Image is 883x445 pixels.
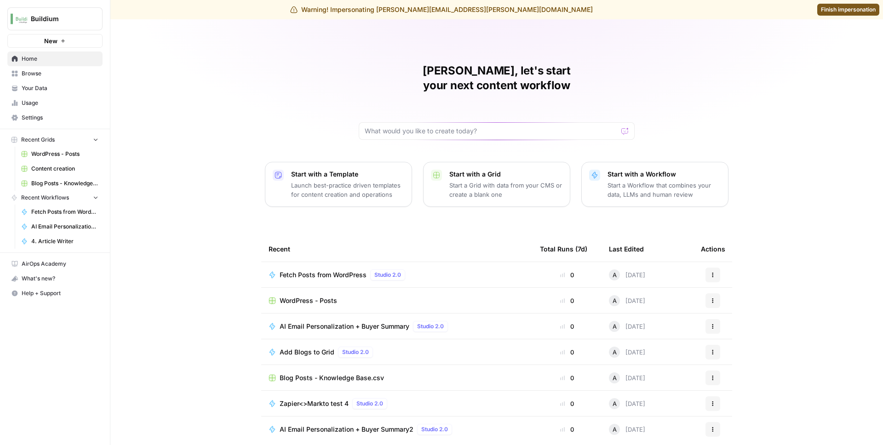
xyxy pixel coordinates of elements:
[613,399,617,408] span: A
[280,270,367,280] span: Fetch Posts from WordPress
[17,205,103,219] a: Fetch Posts from WordPress
[269,373,525,382] a: Blog Posts - Knowledge Base.csv
[269,296,525,305] a: WordPress - Posts
[291,181,404,199] p: Launch best-practice driven templates for content creation and operations
[7,271,103,286] button: What's new?
[449,170,562,179] p: Start with a Grid
[280,399,349,408] span: Zapier<>Markto test 4
[22,289,98,297] span: Help + Support
[31,14,86,23] span: Buildium
[291,170,404,179] p: Start with a Template
[613,348,617,357] span: A
[374,271,401,279] span: Studio 2.0
[22,99,98,107] span: Usage
[22,260,98,268] span: AirOps Academy
[269,424,525,435] a: AI Email Personalization + Buyer Summary2Studio 2.0
[609,269,645,280] div: [DATE]
[821,6,876,14] span: Finish impersonation
[540,348,594,357] div: 0
[31,179,98,188] span: Blog Posts - Knowledge Base.csv
[609,236,644,262] div: Last Edited
[421,425,448,434] span: Studio 2.0
[21,136,55,144] span: Recent Grids
[701,236,725,262] div: Actions
[8,272,102,285] div: What's new?
[280,425,413,434] span: AI Email Personalization + Buyer Summary2
[7,191,103,205] button: Recent Workflows
[609,398,645,409] div: [DATE]
[540,236,587,262] div: Total Runs (7d)
[359,63,635,93] h1: [PERSON_NAME], let's start your next content workflow
[269,347,525,358] a: Add Blogs to GridStudio 2.0
[609,321,645,332] div: [DATE]
[269,269,525,280] a: Fetch Posts from WordPressStudio 2.0
[269,398,525,409] a: Zapier<>Markto test 4Studio 2.0
[280,373,384,382] span: Blog Posts - Knowledge Base.csv
[269,236,525,262] div: Recent
[7,286,103,301] button: Help + Support
[609,347,645,358] div: [DATE]
[17,147,103,161] a: WordPress - Posts
[11,11,27,27] img: Buildium Logo
[817,4,879,16] a: Finish impersonation
[280,322,409,331] span: AI Email Personalization + Buyer Summary
[31,222,98,231] span: AI Email Personalization + Buyer Summary
[31,150,98,158] span: WordPress - Posts
[365,126,618,136] input: What would you like to create today?
[540,322,594,331] div: 0
[280,296,337,305] span: WordPress - Posts
[7,34,103,48] button: New
[581,162,728,207] button: Start with a WorkflowStart a Workflow that combines your data, LLMs and human review
[21,194,69,202] span: Recent Workflows
[31,208,98,216] span: Fetch Posts from WordPress
[609,424,645,435] div: [DATE]
[17,234,103,249] a: 4. Article Writer
[613,425,617,434] span: A
[613,322,617,331] span: A
[449,181,562,199] p: Start a Grid with data from your CMS or create a blank one
[31,165,98,173] span: Content creation
[265,162,412,207] button: Start with a TemplateLaunch best-practice driven templates for content creation and operations
[356,399,383,408] span: Studio 2.0
[22,114,98,122] span: Settings
[17,176,103,191] a: Blog Posts - Knowledge Base.csv
[423,162,570,207] button: Start with a GridStart a Grid with data from your CMS or create a blank one
[7,257,103,271] a: AirOps Academy
[613,373,617,382] span: A
[44,36,57,46] span: New
[290,5,593,14] div: Warning! Impersonating [PERSON_NAME][EMAIL_ADDRESS][PERSON_NAME][DOMAIN_NAME]
[7,81,103,96] a: Your Data
[613,270,617,280] span: A
[417,322,444,331] span: Studio 2.0
[540,373,594,382] div: 0
[7,66,103,81] a: Browse
[7,96,103,110] a: Usage
[280,348,334,357] span: Add Blogs to Grid
[7,51,103,66] a: Home
[342,348,369,356] span: Studio 2.0
[540,425,594,434] div: 0
[609,295,645,306] div: [DATE]
[540,296,594,305] div: 0
[17,219,103,234] a: AI Email Personalization + Buyer Summary
[269,321,525,332] a: AI Email Personalization + Buyer SummaryStudio 2.0
[7,110,103,125] a: Settings
[540,399,594,408] div: 0
[17,161,103,176] a: Content creation
[540,270,594,280] div: 0
[31,237,98,245] span: 4. Article Writer
[609,372,645,383] div: [DATE]
[7,7,103,30] button: Workspace: Buildium
[22,69,98,78] span: Browse
[608,170,721,179] p: Start with a Workflow
[22,84,98,92] span: Your Data
[613,296,617,305] span: A
[608,181,721,199] p: Start a Workflow that combines your data, LLMs and human review
[22,55,98,63] span: Home
[7,133,103,147] button: Recent Grids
